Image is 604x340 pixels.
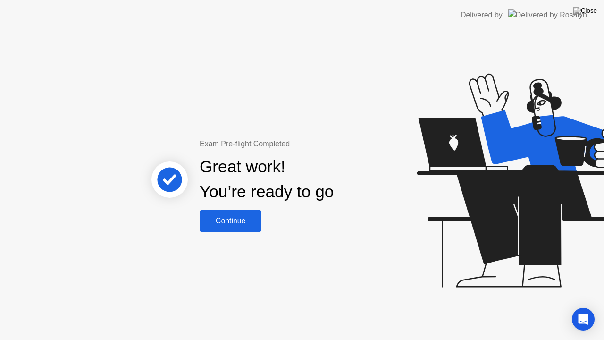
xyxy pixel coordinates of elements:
div: Continue [202,217,259,225]
img: Delivered by Rosalyn [508,9,587,20]
img: Close [573,7,597,15]
div: Great work! You’re ready to go [200,154,334,204]
div: Exam Pre-flight Completed [200,138,394,150]
div: Delivered by [461,9,503,21]
div: Open Intercom Messenger [572,308,595,331]
button: Continue [200,210,261,232]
